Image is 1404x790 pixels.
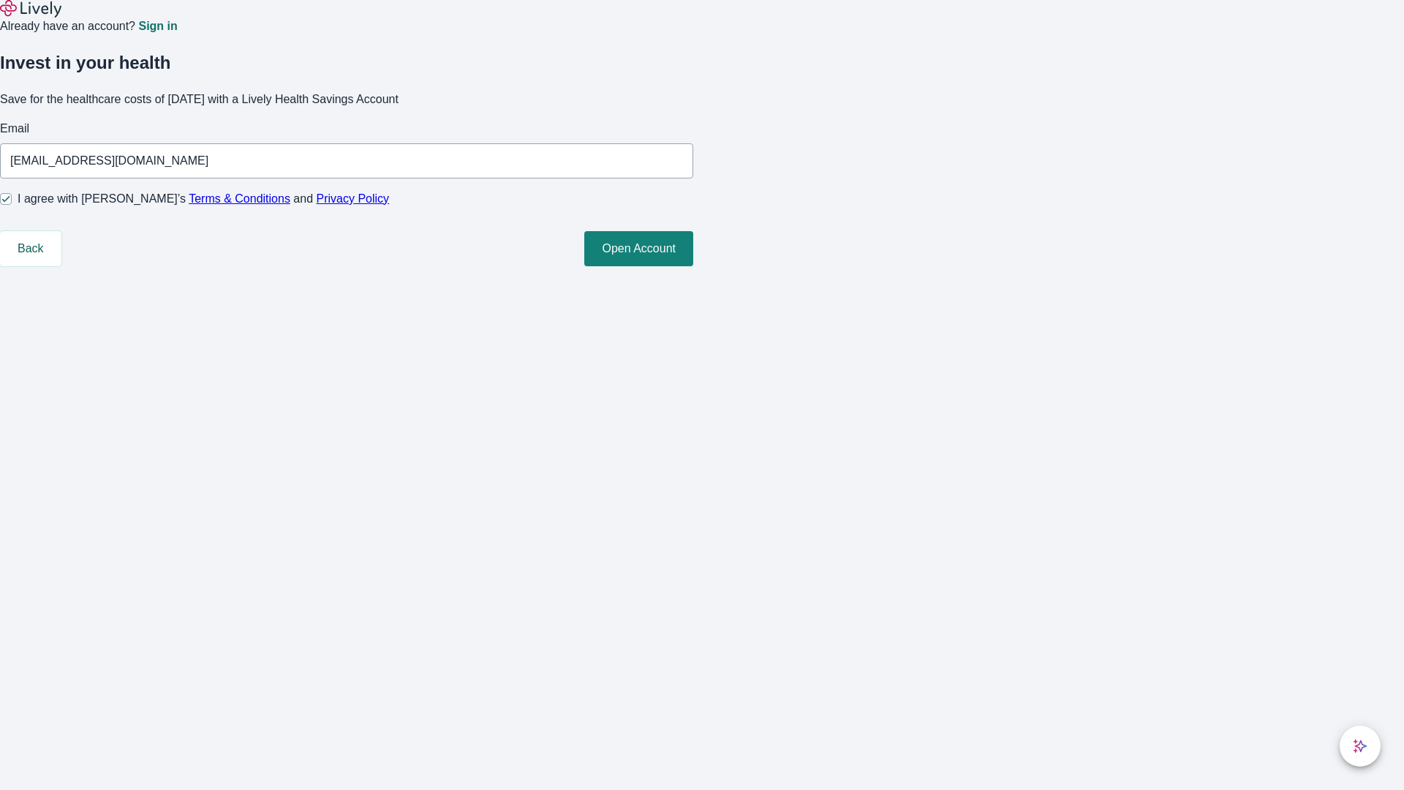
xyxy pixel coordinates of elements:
a: Privacy Policy [317,192,390,205]
a: Sign in [138,20,177,32]
a: Terms & Conditions [189,192,290,205]
svg: Lively AI Assistant [1353,739,1367,753]
button: Open Account [584,231,693,266]
button: chat [1340,726,1381,767]
span: I agree with [PERSON_NAME]’s and [18,190,389,208]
